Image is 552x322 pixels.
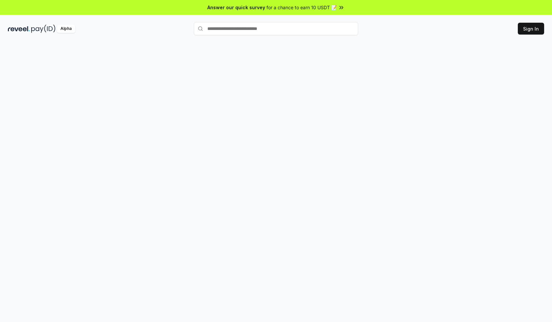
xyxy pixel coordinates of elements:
[31,25,56,33] img: pay_id
[57,25,75,33] div: Alpha
[8,25,30,33] img: reveel_dark
[518,23,544,35] button: Sign In
[207,4,265,11] span: Answer our quick survey
[266,4,337,11] span: for a chance to earn 10 USDT 📝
